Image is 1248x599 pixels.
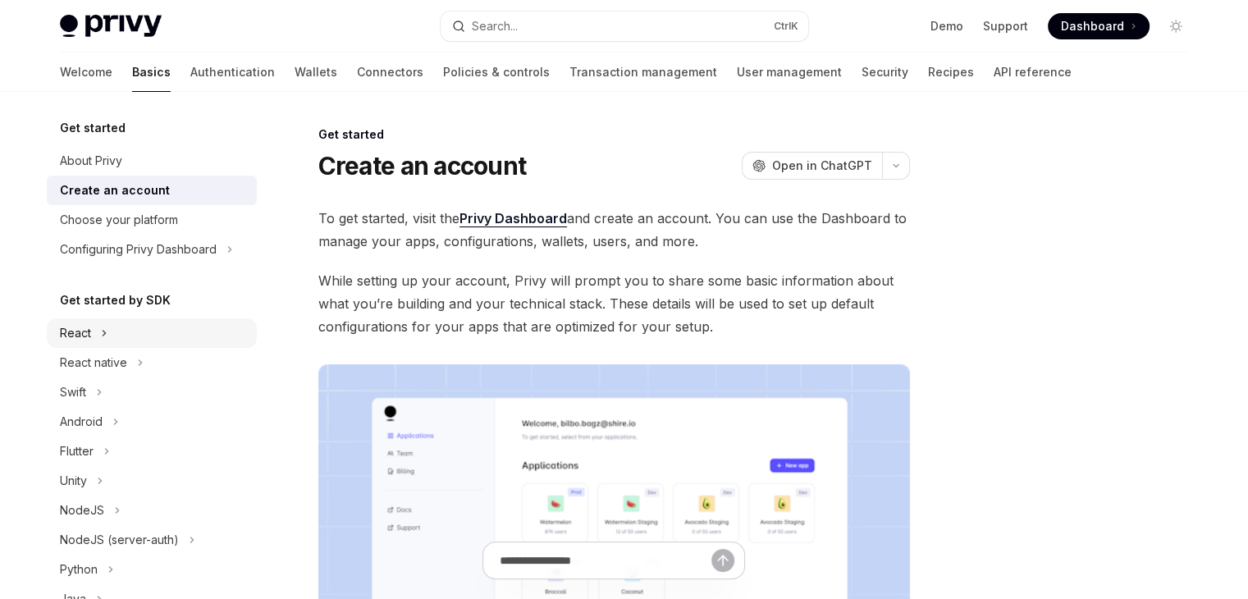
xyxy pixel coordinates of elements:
a: Policies & controls [443,53,550,92]
div: About Privy [60,151,122,171]
a: User management [737,53,842,92]
div: Get started [318,126,910,143]
div: Unity [60,471,87,491]
span: Open in ChatGPT [772,158,872,174]
a: Privy Dashboard [459,210,567,227]
a: API reference [994,53,1072,92]
a: Dashboard [1048,13,1150,39]
div: Flutter [60,441,94,461]
button: Toggle dark mode [1163,13,1189,39]
span: To get started, visit the and create an account. You can use the Dashboard to manage your apps, c... [318,207,910,253]
div: Configuring Privy Dashboard [60,240,217,259]
a: Create an account [47,176,257,205]
span: Ctrl K [774,20,798,33]
a: Transaction management [569,53,717,92]
button: Search...CtrlK [441,11,808,41]
a: About Privy [47,146,257,176]
div: Create an account [60,181,170,200]
div: NodeJS (server-auth) [60,530,179,550]
a: Security [862,53,908,92]
div: React [60,323,91,343]
div: Swift [60,382,86,402]
a: Choose your platform [47,205,257,235]
span: While setting up your account, Privy will prompt you to share some basic information about what y... [318,269,910,338]
div: React native [60,353,127,373]
span: Dashboard [1061,18,1124,34]
button: Send message [711,549,734,572]
div: Python [60,560,98,579]
div: NodeJS [60,501,104,520]
a: Authentication [190,53,275,92]
a: Wallets [295,53,337,92]
a: Support [983,18,1028,34]
a: Recipes [928,53,974,92]
h5: Get started by SDK [60,290,171,310]
img: light logo [60,15,162,38]
a: Basics [132,53,171,92]
h1: Create an account [318,151,526,181]
div: Android [60,412,103,432]
a: Demo [930,18,963,34]
button: Open in ChatGPT [742,152,882,180]
div: Search... [472,16,518,36]
h5: Get started [60,118,126,138]
a: Connectors [357,53,423,92]
a: Welcome [60,53,112,92]
div: Choose your platform [60,210,178,230]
